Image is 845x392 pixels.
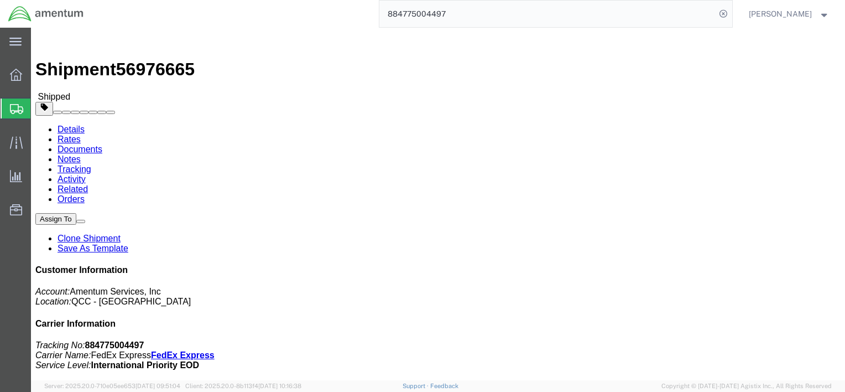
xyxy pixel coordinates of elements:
[44,383,180,389] span: Server: 2025.20.0-710e05ee653
[258,383,301,389] span: [DATE] 10:16:38
[8,6,84,22] img: logo
[403,383,430,389] a: Support
[749,8,812,20] span: Isabel Hermosillo
[31,28,845,380] iframe: FS Legacy Container
[748,7,830,20] button: [PERSON_NAME]
[379,1,716,27] input: Search for shipment number, reference number
[185,383,301,389] span: Client: 2025.20.0-8b113f4
[430,383,458,389] a: Feedback
[135,383,180,389] span: [DATE] 09:51:04
[661,381,832,391] span: Copyright © [DATE]-[DATE] Agistix Inc., All Rights Reserved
